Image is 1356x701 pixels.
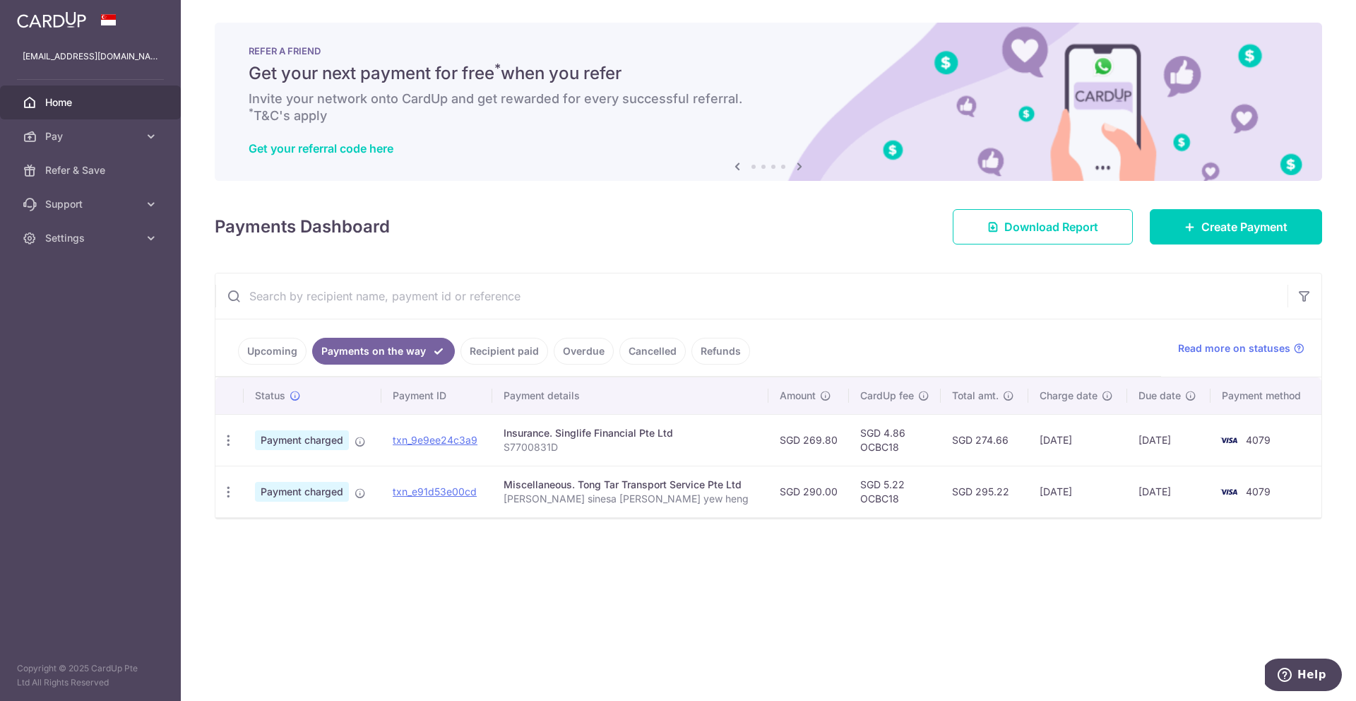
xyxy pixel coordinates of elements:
span: Amount [780,389,816,403]
span: Total amt. [952,389,999,403]
p: [EMAIL_ADDRESS][DOMAIN_NAME] [23,49,158,64]
span: CardUp fee [860,389,914,403]
span: 4079 [1246,434,1271,446]
a: Create Payment [1150,209,1322,245]
td: [DATE] [1127,466,1211,517]
span: Read more on statuses [1178,341,1290,355]
td: [DATE] [1028,414,1127,466]
a: Upcoming [238,338,307,365]
h5: Get your next payment for free when you refer [249,62,1288,85]
a: txn_e91d53e00cd [393,485,477,497]
span: Home [45,95,138,110]
td: [DATE] [1028,466,1127,517]
h6: Invite your network onto CardUp and get rewarded for every successful referral. T&C's apply [249,90,1288,124]
td: SGD 269.80 [768,414,849,466]
a: Overdue [554,338,614,365]
th: Payment ID [381,377,492,414]
a: Get your referral code here [249,141,393,155]
img: Bank Card [1215,432,1243,449]
span: Status [255,389,285,403]
th: Payment method [1211,377,1321,414]
span: Pay [45,129,138,143]
a: Recipient paid [460,338,548,365]
a: txn_9e9ee24c3a9 [393,434,477,446]
td: [DATE] [1127,414,1211,466]
td: SGD 274.66 [941,414,1028,466]
td: SGD 5.22 OCBC18 [849,466,941,517]
td: SGD 290.00 [768,466,849,517]
a: Read more on statuses [1178,341,1304,355]
iframe: Opens a widget where you can find more information [1265,659,1342,694]
img: Bank Card [1215,483,1243,500]
td: SGD 4.86 OCBC18 [849,414,941,466]
a: Cancelled [619,338,686,365]
a: Download Report [953,209,1133,245]
h4: Payments Dashboard [215,214,390,240]
div: Insurance. Singlife Financial Pte Ltd [504,426,757,440]
span: Refer & Save [45,163,138,177]
span: Create Payment [1201,218,1287,235]
span: Support [45,197,138,211]
div: Miscellaneous. Tong Tar Transport Service Pte Ltd [504,478,757,492]
p: [PERSON_NAME] sinesa [PERSON_NAME] yew heng [504,492,757,506]
a: Refunds [691,338,750,365]
span: Payment charged [255,430,349,450]
span: 4079 [1246,485,1271,497]
span: Due date [1138,389,1181,403]
th: Payment details [492,377,768,414]
span: Payment charged [255,482,349,502]
p: REFER A FRIEND [249,45,1288,57]
p: S7700831D [504,440,757,454]
span: Settings [45,231,138,245]
a: Payments on the way [312,338,455,365]
td: SGD 295.22 [941,466,1028,517]
img: RAF banner [215,23,1322,181]
span: Charge date [1040,389,1098,403]
span: Download Report [1004,218,1098,235]
input: Search by recipient name, payment id or reference [215,273,1287,319]
img: CardUp [17,11,86,28]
